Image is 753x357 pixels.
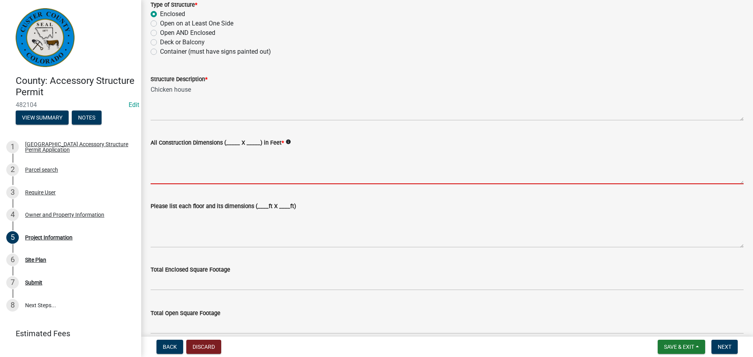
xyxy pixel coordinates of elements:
[129,101,139,109] a: Edit
[156,340,183,354] button: Back
[25,141,129,152] div: [GEOGRAPHIC_DATA] Accessory Structure Permit Application
[72,111,102,125] button: Notes
[151,2,197,8] label: Type of Structure
[25,257,46,263] div: Site Plan
[25,212,104,217] div: Owner and Property Information
[6,254,19,266] div: 6
[6,141,19,153] div: 1
[16,111,69,125] button: View Summary
[151,204,296,209] label: Please list each floor and its dimensions (____ft X ____ft)
[6,186,19,199] div: 3
[72,115,102,121] wm-modal-confirm: Notes
[25,190,56,195] div: Require User
[286,139,291,145] i: info
[160,28,215,38] label: Open AND Enclosed
[16,115,69,121] wm-modal-confirm: Summary
[151,140,284,146] label: All Construction Dimensions (_____ X _____) in Feet
[129,101,139,109] wm-modal-confirm: Edit Application Number
[25,167,58,172] div: Parcel search
[658,340,705,354] button: Save & Exit
[160,9,185,19] label: Enclosed
[186,340,221,354] button: Discard
[16,8,75,67] img: Custer County, Colorado
[6,276,19,289] div: 7
[151,267,230,273] label: Total Enclosed Square Footage
[160,47,271,56] label: Container (must have signs painted out)
[6,231,19,244] div: 5
[25,280,42,285] div: Submit
[163,344,177,350] span: Back
[16,75,135,98] h4: County: Accessory Structure Permit
[6,299,19,312] div: 8
[160,38,205,47] label: Deck or Balcony
[664,344,694,350] span: Save & Exit
[151,311,220,316] label: Total Open Square Footage
[25,235,73,240] div: Project Information
[711,340,738,354] button: Next
[718,344,731,350] span: Next
[16,101,125,109] span: 482104
[6,326,129,341] a: Estimated Fees
[151,77,207,82] label: Structure Description
[6,208,19,221] div: 4
[160,19,233,28] label: Open on at Least One Side
[6,163,19,176] div: 2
